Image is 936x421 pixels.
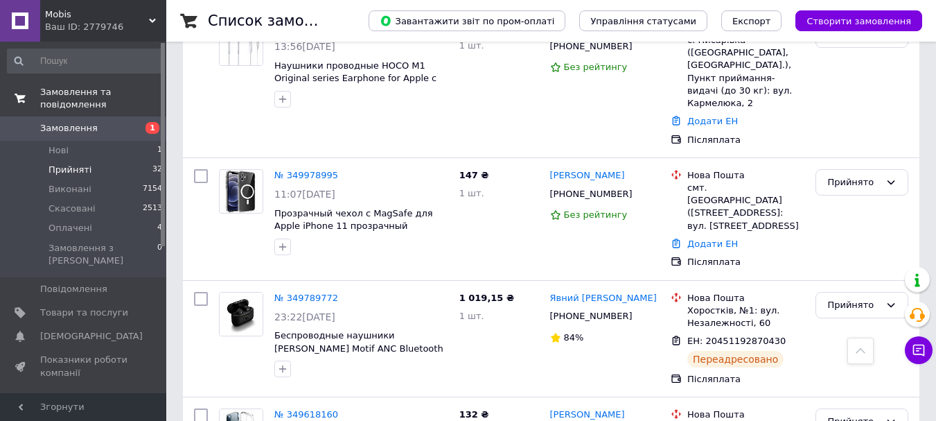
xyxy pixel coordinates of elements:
[721,10,782,31] button: Експорт
[274,311,335,323] span: 23:22[DATE]
[48,183,91,196] span: Виконані
[459,188,484,198] span: 1 шт.
[274,409,338,420] a: № 349618160
[827,298,880,313] div: Прийнято
[579,10,707,31] button: Управління статусами
[459,311,484,321] span: 1 шт.
[7,49,164,74] input: Пошук
[157,144,162,157] span: 1
[274,41,335,52] span: 13:56[DATE]
[40,283,107,295] span: Повідомлення
[590,16,696,26] span: Управління статусами
[152,164,162,176] span: 32
[687,373,804,386] div: Післяплата
[687,182,804,232] div: смт. [GEOGRAPHIC_DATA] ([STREET_ADDRESS]: вул. [STREET_ADDRESS]
[143,203,162,215] span: 2513
[220,22,263,65] img: Фото товару
[459,293,514,303] span: 1 019,15 ₴
[220,293,263,336] img: Фото товару
[550,169,625,182] a: [PERSON_NAME]
[274,330,443,366] a: Беспроводные наушники [PERSON_NAME] Motif ANC Bluetooth Black
[222,170,260,213] img: Фото товару
[48,222,92,234] span: Оплачені
[219,22,263,66] a: Фото товару
[459,170,489,180] span: 147 ₴
[687,351,784,368] div: Переадресовано
[40,390,128,415] span: Панель управління
[547,185,635,203] div: [PHONE_NUMBER]
[274,60,436,96] a: Наушники проводные HOCO M1 Original series Earphone for Apple с микрофоном
[48,164,91,176] span: Прийняті
[459,40,484,51] span: 1 шт.
[48,242,157,267] span: Замовлення з [PERSON_NAME]
[782,15,922,26] a: Створити замовлення
[547,37,635,55] div: [PHONE_NUMBER]
[40,86,166,111] span: Замовлення та повідомлення
[827,175,880,190] div: Прийнято
[48,203,96,215] span: Скасовані
[687,34,804,110] div: с. Писарівка ([GEOGRAPHIC_DATA], [GEOGRAPHIC_DATA].), Пункт приймання-видачі (до 30 кг): вул. Кар...
[45,8,149,21] span: Mobis
[219,169,263,214] a: Фото товару
[687,239,738,249] a: Додати ЕН
[369,10,565,31] button: Завантажити звіт по пром-оплаті
[564,209,628,220] span: Без рейтингу
[687,169,804,182] div: Нова Пошта
[905,336,933,364] button: Чат з покупцем
[687,409,804,421] div: Нова Пошта
[564,62,628,72] span: Без рейтингу
[806,16,911,26] span: Створити замовлення
[547,307,635,325] div: [PHONE_NUMBER]
[40,122,98,135] span: Замовлення
[208,12,348,29] h1: Список замовлень
[145,122,159,134] span: 1
[48,144,69,157] span: Нові
[687,292,804,304] div: Нова Пошта
[550,292,657,305] a: Явний [PERSON_NAME]
[459,409,489,420] span: 132 ₴
[687,336,786,346] span: ЕН: 20451192870430
[687,256,804,268] div: Післяплата
[687,304,804,329] div: Хоростків, №1: вул. Незалежності, 60
[40,354,128,379] span: Показники роботи компанії
[274,170,338,180] a: № 349978995
[274,189,335,200] span: 11:07[DATE]
[380,15,554,27] span: Завантажити звіт по пром-оплаті
[45,21,166,33] div: Ваш ID: 2779746
[687,116,738,126] a: Додати ЕН
[40,307,128,319] span: Товари та послуги
[274,293,338,303] a: № 349789772
[564,332,584,343] span: 84%
[732,16,771,26] span: Експорт
[687,134,804,146] div: Післяплата
[157,242,162,267] span: 0
[795,10,922,31] button: Створити замовлення
[40,330,143,343] span: [DEMOGRAPHIC_DATA]
[219,292,263,336] a: Фото товару
[274,208,433,232] a: Прозрачный чехол с MagSafe для Apple iPhone 11 прозрачный
[143,183,162,196] span: 7154
[157,222,162,234] span: 4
